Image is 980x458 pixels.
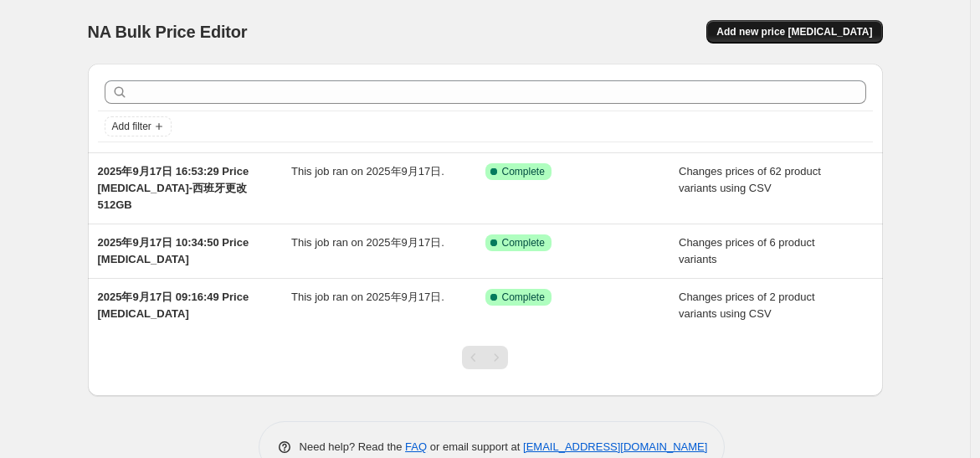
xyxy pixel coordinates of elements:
[98,165,249,211] span: 2025年9月17日 16:53:29 Price [MEDICAL_DATA]-西班牙更改512GB
[427,440,523,453] span: or email support at
[291,165,444,178] span: This job ran on 2025年9月17日.
[502,236,545,250] span: Complete
[291,291,444,303] span: This job ran on 2025年9月17日.
[405,440,427,453] a: FAQ
[88,23,248,41] span: NA Bulk Price Editor
[679,236,815,265] span: Changes prices of 6 product variants
[706,20,882,44] button: Add new price [MEDICAL_DATA]
[462,346,508,369] nav: Pagination
[300,440,406,453] span: Need help? Read the
[98,291,249,320] span: 2025年9月17日 09:16:49 Price [MEDICAL_DATA]
[291,236,444,249] span: This job ran on 2025年9月17日.
[105,116,172,136] button: Add filter
[679,165,821,194] span: Changes prices of 62 product variants using CSV
[502,165,545,178] span: Complete
[98,236,249,265] span: 2025年9月17日 10:34:50 Price [MEDICAL_DATA]
[716,25,872,39] span: Add new price [MEDICAL_DATA]
[112,120,151,133] span: Add filter
[502,291,545,304] span: Complete
[679,291,815,320] span: Changes prices of 2 product variants using CSV
[523,440,707,453] a: [EMAIL_ADDRESS][DOMAIN_NAME]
